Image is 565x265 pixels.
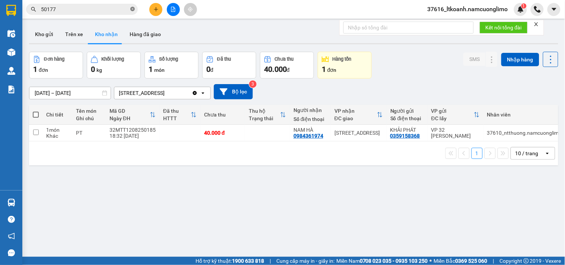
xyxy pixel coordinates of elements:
th: Toggle SortBy [331,105,387,125]
span: món [154,67,165,73]
span: close [534,22,539,27]
button: SMS [463,52,486,66]
div: Ghi chú [76,115,102,121]
span: caret-down [551,6,558,13]
span: notification [8,233,15,240]
div: Đã thu [217,57,231,62]
div: Chưa thu [204,112,241,118]
span: Kết nối tổng đài [486,23,522,32]
span: Cung cấp máy in - giấy in: [276,257,334,265]
span: đơn [39,67,48,73]
sup: 3 [249,80,257,88]
button: Số lượng1món [145,52,199,79]
span: question-circle [8,216,15,223]
button: Chưa thu40.000đ [260,52,314,79]
span: 1 [33,65,37,74]
input: Select a date range. [29,87,111,99]
input: Tìm tên, số ĐT hoặc mã đơn [41,5,129,13]
img: icon-new-feature [517,6,524,13]
img: logo-vxr [6,5,16,16]
span: 1 [322,65,326,74]
span: 1 [149,65,153,74]
div: Hàng tồn [333,57,352,62]
div: 18:32 [DATE] [109,133,156,139]
div: Người gửi [390,108,424,114]
span: 40.000 [264,65,287,74]
button: caret-down [547,3,561,16]
button: Đã thu0đ [202,52,256,79]
div: Chưa thu [275,57,294,62]
img: warehouse-icon [7,67,15,75]
button: Hàng đã giao [124,25,167,43]
div: Đã thu [163,108,191,114]
div: Nhân viên [487,112,562,118]
span: đ [210,67,213,73]
span: ⚪️ [430,259,432,262]
div: Khác [46,133,69,139]
div: Chi tiết [46,112,69,118]
span: close-circle [130,7,135,11]
span: file-add [171,7,176,12]
span: kg [96,67,102,73]
div: NAM HÀ [293,127,327,133]
span: Miền Bắc [434,257,488,265]
div: Số điện thoại [390,115,424,121]
div: 0359158368 [390,133,420,139]
span: Miền Nam [336,257,428,265]
span: đơn [327,67,337,73]
strong: 0708 023 035 - 0935 103 250 [360,258,428,264]
div: [STREET_ADDRESS] [334,130,383,136]
div: ĐC lấy [431,115,474,121]
button: Hàng tồn1đơn [318,52,372,79]
button: file-add [167,3,180,16]
div: 1 món [46,127,69,133]
div: Mã GD [109,108,150,114]
th: Toggle SortBy [159,105,200,125]
div: 32MTT1208250185 [109,127,156,133]
th: Toggle SortBy [106,105,159,125]
span: search [31,7,36,12]
div: Trạng thái [249,115,280,121]
div: [STREET_ADDRESS] [119,89,165,97]
div: Tên món [76,108,102,114]
div: ĐC giao [334,115,377,121]
div: VP 32 [PERSON_NAME] [431,127,480,139]
th: Toggle SortBy [245,105,290,125]
span: aim [188,7,193,12]
input: Selected 142 Hai Bà Trưng. [165,89,166,97]
th: Toggle SortBy [428,105,483,125]
button: Trên xe [59,25,89,43]
div: 0984361974 [293,133,323,139]
span: 1 [523,3,525,9]
button: Kho gửi [29,25,59,43]
span: đ [287,67,290,73]
span: plus [153,7,159,12]
img: solution-icon [7,86,15,93]
div: VP gửi [431,108,474,114]
svg: open [200,90,206,96]
span: Hỗ trợ kỹ thuật: [196,257,264,265]
div: Đơn hàng [44,57,64,62]
div: Người nhận [293,107,327,113]
span: | [270,257,271,265]
img: warehouse-icon [7,199,15,207]
img: warehouse-icon [7,48,15,56]
span: close-circle [130,6,135,13]
span: | [493,257,494,265]
button: aim [184,3,197,16]
div: HTTT [163,115,191,121]
div: Số lượng [159,57,178,62]
svg: open [545,150,550,156]
img: phone-icon [534,6,541,13]
button: Kết nối tổng đài [480,22,528,33]
div: 10 / trang [515,150,539,157]
div: Khối lượng [102,57,124,62]
span: 0 [206,65,210,74]
span: copyright [524,258,529,264]
button: 1 [472,148,483,159]
div: 37610_ntthuong.namcuonglimo [487,130,562,136]
div: PT [76,130,102,136]
div: KHẢI PHÁT [390,127,424,133]
sup: 1 [521,3,527,9]
button: Khối lượng0kg [87,52,141,79]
